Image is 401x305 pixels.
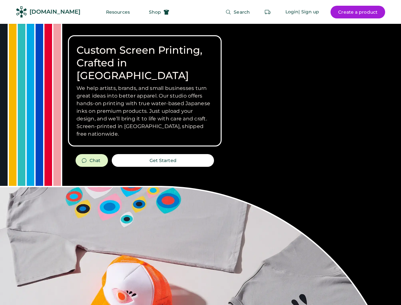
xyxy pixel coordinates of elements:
[77,44,213,82] h1: Custom Screen Printing, Crafted in [GEOGRAPHIC_DATA]
[141,6,177,18] button: Shop
[218,6,257,18] button: Search
[331,6,385,18] button: Create a product
[30,8,80,16] div: [DOMAIN_NAME]
[112,154,214,167] button: Get Started
[261,6,274,18] button: Retrieve an order
[234,10,250,14] span: Search
[98,6,137,18] button: Resources
[298,9,319,15] div: | Sign up
[149,10,161,14] span: Shop
[76,154,108,167] button: Chat
[77,85,213,138] h3: We help artists, brands, and small businesses turn great ideas into better apparel. Our studio of...
[285,9,299,15] div: Login
[16,6,27,17] img: Rendered Logo - Screens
